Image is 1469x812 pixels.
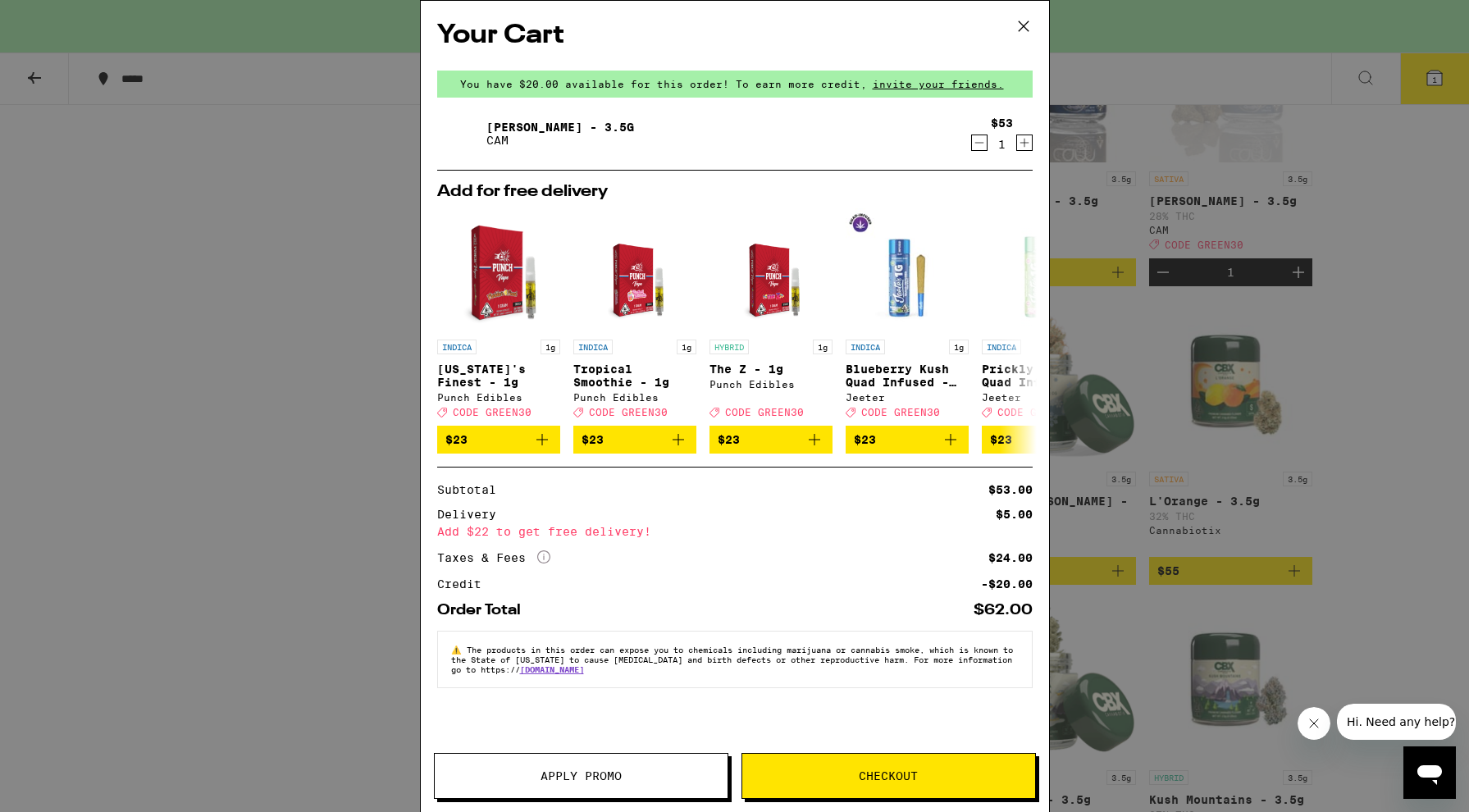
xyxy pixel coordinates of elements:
div: $62.00 [974,603,1033,618]
div: Subtotal [437,484,508,495]
p: 1g [541,340,560,354]
div: Taxes & Fees [437,550,550,565]
img: Jeeter - Blueberry Kush Quad Infused - 1g [846,208,969,331]
a: Open page for Tropical Smoothie - 1g from Punch Edibles [573,208,696,426]
p: HYBRID [709,340,749,354]
button: Increment [1016,135,1033,151]
div: -$20.00 [981,578,1033,590]
span: $23 [445,433,468,446]
span: $23 [718,433,740,446]
img: Punch Edibles - Florida's Finest - 1g [437,208,560,331]
img: Jack Herer - 3.5g [437,111,483,157]
span: Apply Promo [541,770,622,782]
button: Add to bag [573,426,696,454]
span: invite your friends. [867,79,1010,89]
p: [US_STATE]'s Finest - 1g [437,363,560,389]
iframe: Message from company [1337,704,1456,740]
span: CODE GREEN30 [725,407,804,417]
span: CODE GREEN30 [861,407,940,417]
span: $23 [582,433,604,446]
div: Punch Edibles [709,379,833,390]
span: ⚠️ [451,645,467,655]
div: Jeeter [846,392,969,403]
span: CODE GREEN30 [453,407,531,417]
div: Delivery [437,509,508,520]
button: Checkout [741,753,1036,799]
h2: Your Cart [437,17,1033,54]
a: Open page for Florida's Finest - 1g from Punch Edibles [437,208,560,426]
img: Punch Edibles - Tropical Smoothie - 1g [586,208,682,331]
p: Prickly Pear Quad Infused - 1g [982,363,1105,389]
div: You have $20.00 available for this order! To earn more credit,invite your friends. [437,71,1033,98]
p: CAM [486,134,634,147]
p: Tropical Smoothie - 1g [573,363,696,389]
h2: Add for free delivery [437,184,1033,200]
span: CODE GREEN30 [997,407,1076,417]
p: INDICA [846,340,885,354]
span: The products in this order can expose you to chemicals including marijuana or cannabis smoke, whi... [451,645,1013,674]
a: [DOMAIN_NAME] [520,664,584,674]
div: $53.00 [988,484,1033,495]
p: The Z - 1g [709,363,833,376]
button: Add to bag [437,426,560,454]
div: $53 [991,116,1013,130]
button: Apply Promo [434,753,728,799]
div: $5.00 [996,509,1033,520]
img: Jeeter - Prickly Pear Quad Infused - 1g [982,208,1105,331]
div: Punch Edibles [437,392,560,403]
span: You have $20.00 available for this order! To earn more credit, [460,79,867,89]
div: Jeeter [982,392,1105,403]
p: INDICA [573,340,613,354]
p: 1g [949,340,969,354]
p: 1g [813,340,833,354]
img: Punch Edibles - The Z - 1g [723,208,818,331]
p: Blueberry Kush Quad Infused - 1g [846,363,969,389]
button: Decrement [971,135,988,151]
p: INDICA [982,340,1021,354]
div: Credit [437,578,493,590]
span: CODE GREEN30 [589,407,668,417]
a: Open page for Prickly Pear Quad Infused - 1g from Jeeter [982,208,1105,426]
p: 1g [677,340,696,354]
button: Add to bag [846,426,969,454]
div: Add $22 to get free delivery! [437,526,1033,537]
iframe: Button to launch messaging window [1403,746,1456,799]
iframe: Close message [1298,707,1330,740]
span: Checkout [859,770,918,782]
span: $23 [854,433,876,446]
div: $24.00 [988,552,1033,563]
button: Add to bag [982,426,1105,454]
button: Add to bag [709,426,833,454]
div: Order Total [437,603,532,618]
a: Open page for The Z - 1g from Punch Edibles [709,208,833,426]
div: Punch Edibles [573,392,696,403]
div: 1 [991,138,1013,151]
a: Open page for Blueberry Kush Quad Infused - 1g from Jeeter [846,208,969,426]
a: [PERSON_NAME] - 3.5g [486,121,634,134]
span: $23 [990,433,1012,446]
